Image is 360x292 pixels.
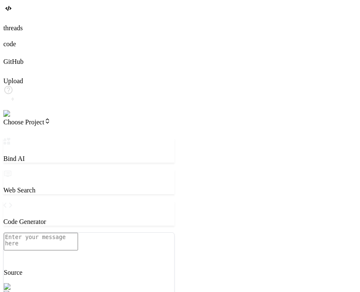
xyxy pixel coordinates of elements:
[4,283,44,291] img: Pick Models
[3,24,23,32] label: threads
[3,77,23,84] label: Upload
[3,155,175,163] p: Bind AI
[3,110,31,118] img: settings
[3,58,23,65] label: GitHub
[3,218,175,226] p: Code Generator
[3,118,51,126] span: Choose Project
[3,187,175,194] p: Web Search
[3,40,16,47] label: code
[4,269,174,276] p: Source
